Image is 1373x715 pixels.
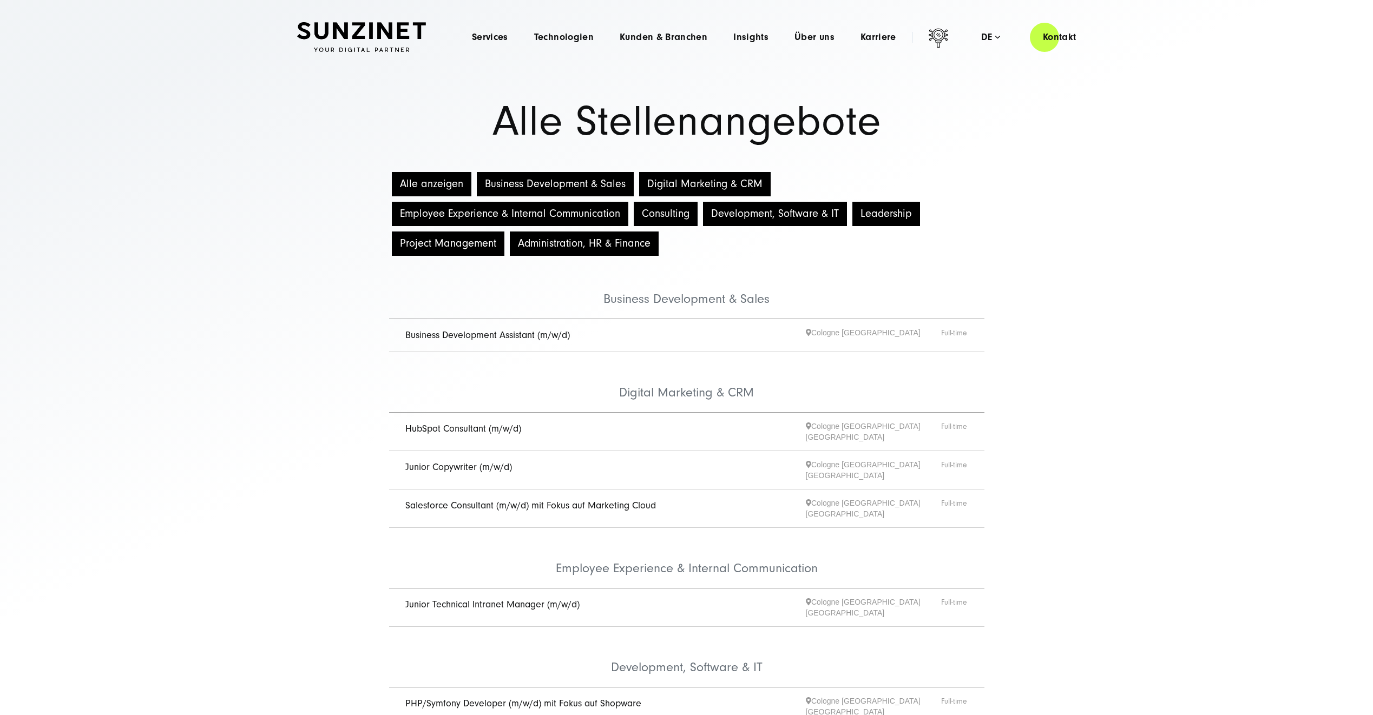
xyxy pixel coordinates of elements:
a: Technologien [534,32,594,43]
span: Cologne [GEOGRAPHIC_DATA] [GEOGRAPHIC_DATA] [806,597,941,618]
div: de [981,32,1000,43]
button: Alle anzeigen [392,172,471,196]
span: Full-time [941,421,968,442]
a: Insights [733,32,768,43]
li: Development, Software & IT [389,627,984,687]
a: Services [472,32,508,43]
button: Administration, HR & Finance [510,231,659,256]
a: Kontakt [1030,22,1089,52]
li: Business Development & Sales [389,259,984,319]
span: Full-time [941,597,968,618]
h1: Alle Stellenangebote [297,101,1076,142]
span: Cologne [GEOGRAPHIC_DATA] [GEOGRAPHIC_DATA] [806,421,941,442]
button: Consulting [634,202,698,226]
button: Project Management [392,231,504,256]
a: Kunden & Branchen [620,32,707,43]
button: Business Development & Sales [477,172,634,196]
a: Über uns [794,32,835,43]
a: PHP/Symfony Developer (m/w/d) mit Fokus auf Shopware [405,698,641,709]
span: Full-time [941,459,968,481]
span: Cologne [GEOGRAPHIC_DATA] [GEOGRAPHIC_DATA] [806,498,941,519]
button: Development, Software & IT [703,202,847,226]
button: Leadership [852,202,920,226]
span: Cologne [GEOGRAPHIC_DATA] [GEOGRAPHIC_DATA] [806,459,941,481]
a: HubSpot Consultant (m/w/d) [405,423,521,434]
a: Salesforce Consultant (m/w/d) mit Fokus auf Marketing Cloud [405,500,656,511]
img: SUNZINET Full Service Digital Agentur [297,22,426,52]
button: Digital Marketing & CRM [639,172,771,196]
a: Business Development Assistant (m/w/d) [405,329,570,341]
span: Cologne [GEOGRAPHIC_DATA] [806,327,941,344]
a: Karriere [860,32,896,43]
span: Full-time [941,498,968,519]
button: Employee Experience & Internal Communication [392,202,628,226]
li: Employee Experience & Internal Communication [389,528,984,588]
a: Junior Technical Intranet Manager (m/w/d) [405,599,580,610]
li: Digital Marketing & CRM [389,352,984,413]
a: Junior Copywriter (m/w/d) [405,461,512,473]
span: Full-time [941,327,968,344]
